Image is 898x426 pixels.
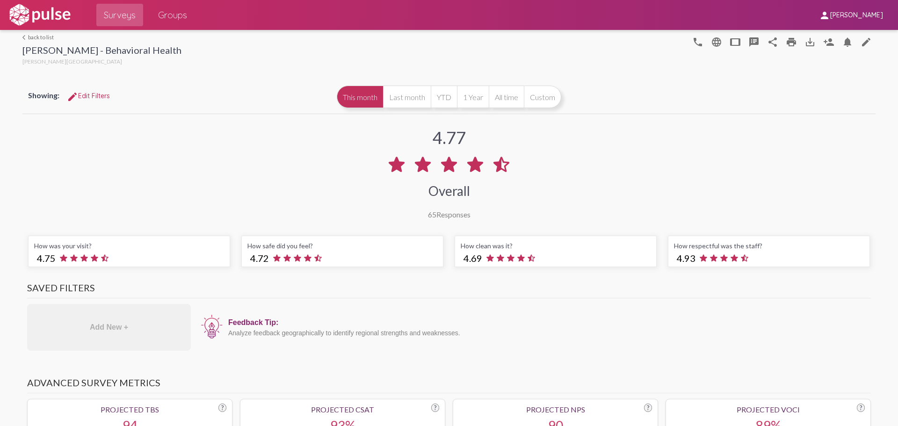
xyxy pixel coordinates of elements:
[838,32,857,51] button: Bell
[819,32,838,51] button: Person
[59,87,117,104] button: Edit FiltersEdit Filters
[37,253,56,264] span: 4.75
[644,404,652,412] div: ?
[711,36,722,48] mat-icon: language
[786,36,797,48] mat-icon: print
[7,3,72,27] img: white-logo.svg
[804,36,816,48] mat-icon: Download
[428,210,471,219] div: Responses
[861,36,872,48] mat-icon: edit
[707,32,726,51] button: language
[431,86,457,108] button: YTD
[726,32,745,51] button: tablet
[767,36,778,48] mat-icon: Share
[811,6,891,23] button: [PERSON_NAME]
[857,404,865,412] div: ?
[819,10,830,21] mat-icon: person
[801,32,819,51] button: Download
[246,405,439,414] div: Projected CSAT
[457,86,489,108] button: 1 Year
[782,32,801,51] a: print
[748,36,760,48] mat-icon: speaker_notes
[34,242,224,250] div: How was your visit?
[431,404,439,412] div: ?
[745,32,763,51] button: speaker_notes
[763,32,782,51] button: Share
[463,253,482,264] span: 4.69
[27,304,191,351] div: Add New +
[104,7,136,23] span: Surveys
[28,91,59,100] span: Showing:
[688,32,707,51] button: language
[67,91,78,102] mat-icon: Edit Filters
[428,183,470,199] div: Overall
[524,86,561,108] button: Custom
[27,282,871,298] h3: Saved Filters
[461,242,651,250] div: How clean was it?
[692,36,703,48] mat-icon: language
[151,4,195,26] a: Groups
[250,253,269,264] span: 4.72
[823,36,834,48] mat-icon: Person
[677,253,695,264] span: 4.93
[22,44,181,58] div: [PERSON_NAME] - Behavioral Health
[830,11,883,20] span: [PERSON_NAME]
[857,32,876,51] a: edit
[228,318,866,327] div: Feedback Tip:
[459,405,652,414] div: Projected NPS
[22,35,28,40] mat-icon: arrow_back_ios
[200,314,224,340] img: icon12.png
[489,86,524,108] button: All time
[22,34,181,41] a: back to list
[33,405,226,414] div: Projected TBS
[730,36,741,48] mat-icon: tablet
[383,86,431,108] button: Last month
[433,127,466,148] div: 4.77
[22,58,122,65] span: [PERSON_NAME][GEOGRAPHIC_DATA]
[337,86,383,108] button: This month
[247,242,437,250] div: How safe did you feel?
[674,242,864,250] div: How respectful was the staff?
[96,4,143,26] a: Surveys
[842,36,853,48] mat-icon: Bell
[228,329,866,337] div: Analyze feedback geographically to identify regional strengths and weaknesses.
[428,210,436,219] span: 65
[27,377,871,393] h3: Advanced Survey Metrics
[67,92,110,100] span: Edit Filters
[672,405,865,414] div: Projected VoCI
[158,7,187,23] span: Groups
[218,404,226,412] div: ?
